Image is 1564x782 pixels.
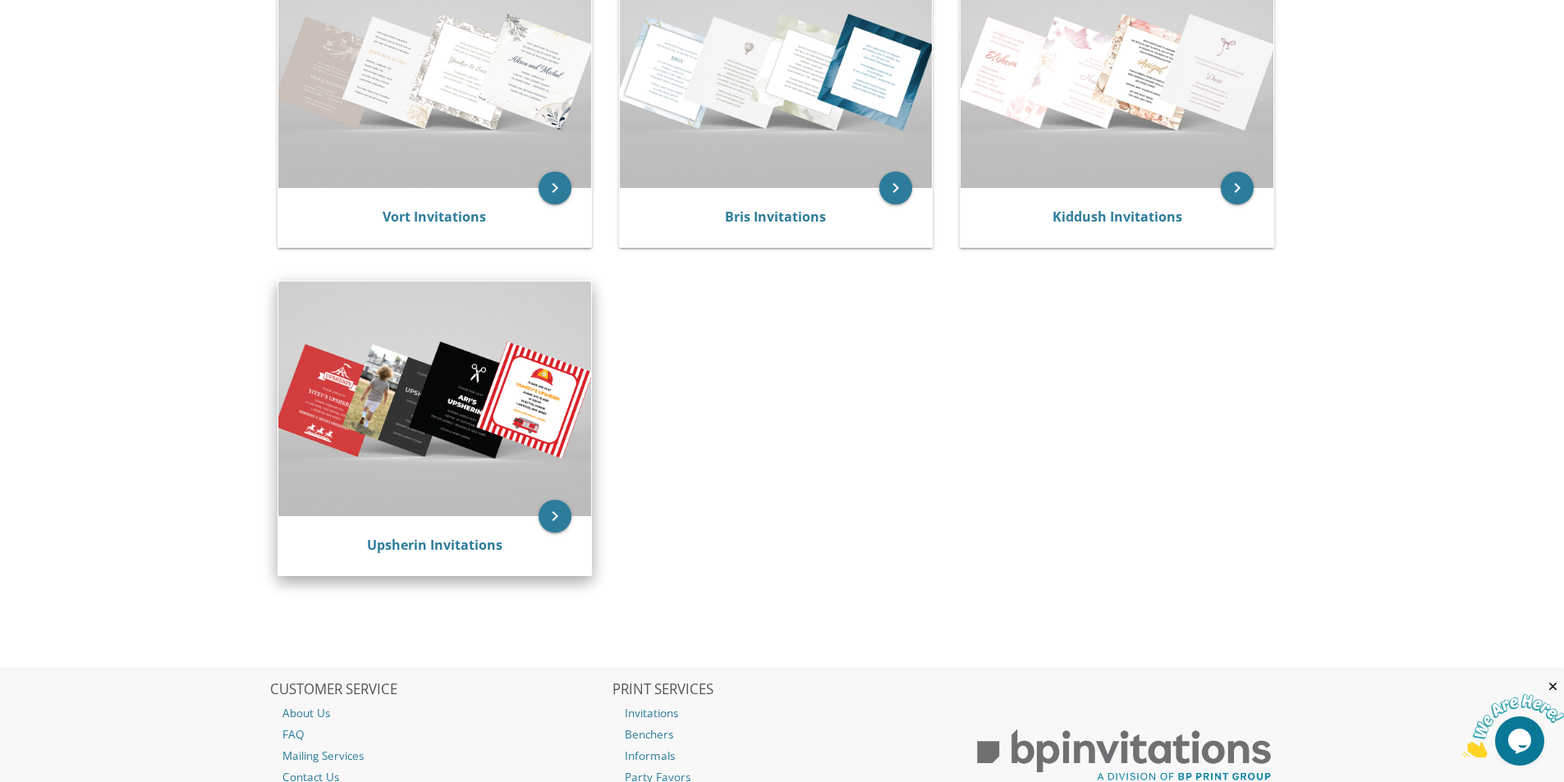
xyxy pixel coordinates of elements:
a: keyboard_arrow_right [539,171,571,204]
a: Invitations [612,702,952,724]
iframe: chat widget [1462,679,1564,757]
a: Benchers [612,724,952,745]
h2: CUSTOMER SERVICE [270,682,610,698]
a: Bris Invitations [725,208,826,226]
a: FAQ [270,724,610,745]
a: Kiddush Invitations [1053,208,1182,226]
a: About Us [270,702,610,724]
h2: PRINT SERVICES [612,682,952,698]
a: Vort Invitations [383,208,486,226]
img: Upsherin Invitations [278,281,591,515]
a: Informals [612,745,952,766]
a: keyboard_arrow_right [539,500,571,533]
a: keyboard_arrow_right [1221,171,1254,204]
a: Upsherin Invitations [367,536,502,554]
a: keyboard_arrow_right [879,171,912,204]
a: Mailing Services [270,745,610,766]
